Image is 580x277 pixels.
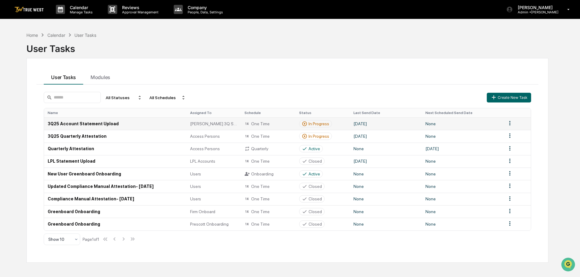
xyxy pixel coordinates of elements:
button: Start new chat [103,48,111,56]
iframe: Open customer support [561,257,577,273]
td: [DATE] [350,117,422,130]
div: One Time [244,133,292,139]
div: One Time [244,221,292,227]
td: None [422,180,503,192]
td: Compliance Manual Attestation- [DATE] [44,193,186,205]
div: 🗄️ [44,77,49,82]
th: Last Send Date [350,108,422,117]
div: User Tasks [26,38,548,54]
div: In Progress [309,121,329,126]
div: Closed [309,184,322,189]
div: Page 1 of 1 [83,237,99,242]
span: Access Persons [190,146,220,151]
a: 🗄️Attestations [42,74,78,85]
span: Prescott Onboarding [190,222,229,227]
div: Closed [309,196,322,201]
td: None [350,180,422,192]
td: Greenboard Onboarding [44,205,186,218]
td: 3Q25 Quarterly Attestation [44,130,186,142]
span: [PERSON_NAME] 3Q Statements [190,121,237,126]
img: logo [15,7,44,12]
div: Start new chat [21,47,100,53]
td: None [422,168,503,180]
div: All Statuses [103,93,145,102]
span: Users [190,196,201,201]
td: None [350,168,422,180]
th: Name [44,108,186,117]
p: Admin • [PERSON_NAME] [513,10,558,14]
td: None [422,155,503,168]
a: Powered byPylon [43,103,73,108]
span: Access Persons [190,134,220,139]
span: Attestations [50,77,75,83]
div: One Time [244,158,292,164]
td: None [350,193,422,205]
img: 1746055101610-c473b297-6a78-478c-a979-82029cc54cd1 [6,47,17,57]
div: 🖐️ [6,77,11,82]
a: 🔎Data Lookup [4,86,41,97]
div: All Schedules [147,93,188,102]
button: User Tasks [44,68,83,85]
p: Company [183,5,226,10]
td: None [422,130,503,142]
td: None [350,218,422,230]
div: Active [309,146,320,151]
div: 🔎 [6,89,11,94]
p: Reviews [117,5,162,10]
td: [DATE] [422,143,503,155]
div: User Tasks [74,33,96,38]
div: Onboarding [244,171,292,177]
p: Manage Tasks [65,10,96,14]
p: People, Data, Settings [183,10,226,14]
div: One Time [244,209,292,214]
span: Pylon [60,103,73,108]
div: Quarterly [244,146,292,151]
th: Status [295,108,350,117]
td: None [350,143,422,155]
td: Greenboard Onboarding [44,218,186,230]
span: Data Lookup [12,88,38,94]
span: Users [190,171,201,176]
td: None [350,205,422,218]
div: One Time [244,184,292,189]
td: [DATE] [350,155,422,168]
button: Create New Task [487,93,531,102]
td: Quarterly Attestation [44,143,186,155]
p: Calendar [65,5,96,10]
button: Modules [83,68,118,85]
span: LPL Accounts [190,159,215,164]
div: Closed [309,222,322,227]
span: Firm Onboard [190,209,215,214]
td: Updated Compliance Manual Attestation- [DATE] [44,180,186,192]
th: Assigned To [186,108,241,117]
div: One Time [244,121,292,126]
td: None [422,193,503,205]
div: In Progress [309,134,329,139]
div: Home [26,33,38,38]
td: None [422,117,503,130]
div: One Time [244,196,292,202]
td: None [422,205,503,218]
td: 3Q25 Account Statement Upload [44,117,186,130]
div: Calendar [47,33,65,38]
div: Active [309,171,320,176]
div: Closed [309,209,322,214]
td: LPL Statement Upload [44,155,186,168]
span: Users [190,184,201,189]
p: How can we help? [6,13,111,23]
th: Schedule [241,108,295,117]
td: [DATE] [350,130,422,142]
th: Next Scheduled Send Date [422,108,503,117]
td: None [422,218,503,230]
p: [PERSON_NAME] [513,5,558,10]
p: Approval Management [117,10,162,14]
a: 🖐️Preclearance [4,74,42,85]
div: Closed [309,159,322,164]
td: New User Greenboard Onboarding [44,168,186,180]
span: Preclearance [12,77,39,83]
div: We're available if you need us! [21,53,77,57]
